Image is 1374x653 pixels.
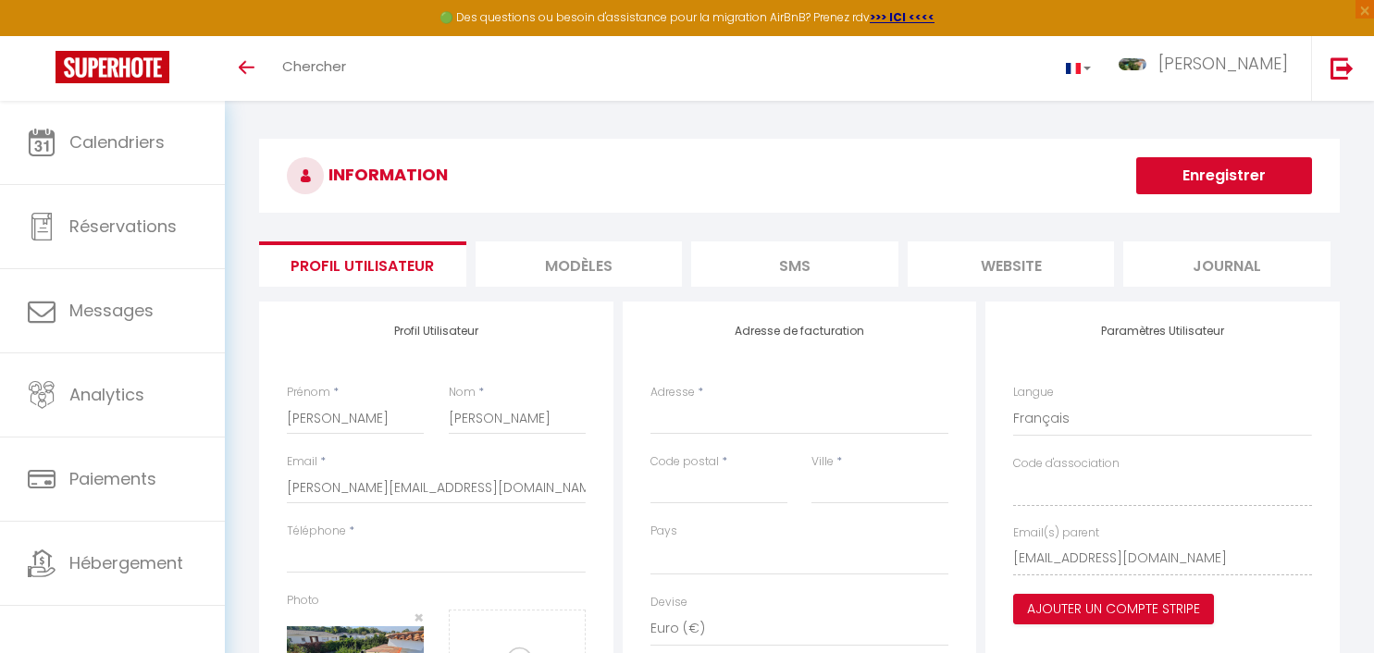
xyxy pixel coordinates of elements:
h4: Profil Utilisateur [287,325,586,338]
label: Email [287,453,317,471]
img: Super Booking [56,51,169,83]
a: Chercher [268,36,360,101]
span: Messages [69,299,154,322]
span: Hébergement [69,551,183,574]
button: Close [414,610,424,626]
a: ... [PERSON_NAME] [1105,36,1311,101]
li: website [908,241,1115,287]
li: Profil Utilisateur [259,241,466,287]
span: [PERSON_NAME] [1158,52,1288,75]
label: Adresse [650,384,695,401]
label: Code postal [650,453,719,471]
span: Paiements [69,467,156,490]
label: Devise [650,594,687,611]
label: Email(s) parent [1013,524,1099,542]
h4: Paramètres Utilisateur [1013,325,1312,338]
h3: INFORMATION [259,139,1340,213]
img: ... [1119,58,1146,71]
label: Nom [449,384,476,401]
button: Ajouter un compte Stripe [1013,594,1214,625]
button: Enregistrer [1136,157,1312,194]
li: MODÈLES [476,241,683,287]
span: Chercher [282,56,346,76]
label: Langue [1013,384,1054,401]
label: Ville [811,453,834,471]
label: Téléphone [287,523,346,540]
span: Calendriers [69,130,165,154]
label: Photo [287,592,319,610]
li: Journal [1123,241,1331,287]
span: Analytics [69,383,144,406]
img: logout [1331,56,1354,80]
h4: Adresse de facturation [650,325,949,338]
a: >>> ICI <<<< [870,9,935,25]
label: Pays [650,523,677,540]
li: SMS [691,241,898,287]
label: Prénom [287,384,330,401]
label: Code d'association [1013,455,1120,473]
span: Réservations [69,215,177,238]
span: × [414,606,424,629]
